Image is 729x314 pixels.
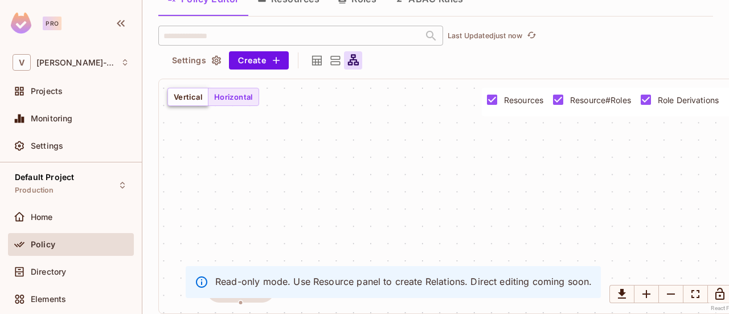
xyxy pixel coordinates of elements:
[15,186,54,195] span: Production
[634,285,659,303] button: Zoom In
[31,141,63,150] span: Settings
[167,88,208,106] button: Vertical
[658,285,683,303] button: Zoom Out
[13,54,31,71] span: V
[31,114,73,123] span: Monitoring
[43,17,62,30] div: Pro
[525,29,538,43] button: refresh
[683,285,708,303] button: Fit View
[570,95,631,105] span: Resource#Roles
[527,30,536,42] span: refresh
[448,31,522,40] p: Last Updated just now
[36,58,115,67] span: Workspace: venkata-752
[609,285,634,303] button: Download graph as image
[167,88,259,106] div: Small button group
[504,95,543,105] span: Resources
[15,173,74,182] span: Default Project
[31,213,53,222] span: Home
[31,240,55,249] span: Policy
[208,88,259,106] button: Horizontal
[215,275,592,288] p: Read-only mode. Use Resource panel to create Relations. Direct editing coming soon.
[522,29,538,43] span: Click to refresh data
[31,295,66,304] span: Elements
[229,51,289,70] button: Create
[658,95,719,105] span: Role Derivations
[31,87,63,96] span: Projects
[167,51,224,70] button: Settings
[31,267,66,276] span: Directory
[11,13,31,34] img: SReyMgAAAABJRU5ErkJggg==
